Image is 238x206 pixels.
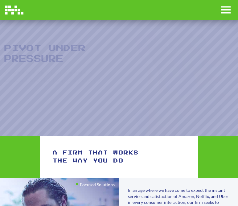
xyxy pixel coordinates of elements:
[53,149,146,165] h1: A firm that works the way you do
[4,43,96,64] rs-layer: Pivot Under Pressure
[4,69,106,84] rs-layer: The definitive guide to make your business survive and thrive when things return to normal.
[80,183,115,187] h1: Focused Solutions
[218,2,233,17] div: Toggle Off Canvas Content
[5,6,23,14] img: Image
